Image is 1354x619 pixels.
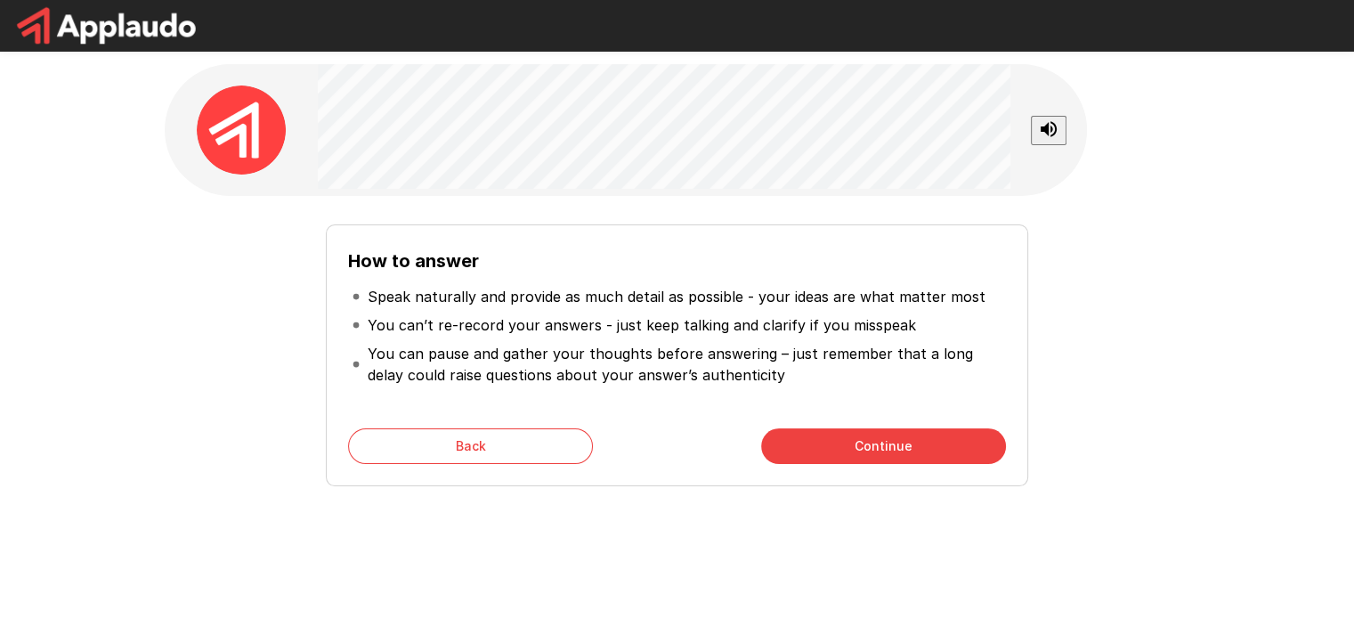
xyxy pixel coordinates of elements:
[368,343,1001,386] p: You can pause and gather your thoughts before answering – just remember that a long delay could r...
[368,314,916,336] p: You can’t re-record your answers - just keep talking and clarify if you misspeak
[348,250,479,272] b: How to answer
[197,86,286,175] img: applaudo_avatar.png
[348,428,593,464] button: Back
[1031,116,1066,145] button: Stop reading questions aloud
[761,428,1006,464] button: Continue
[368,286,985,307] p: Speak naturally and provide as much detail as possible - your ideas are what matter most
